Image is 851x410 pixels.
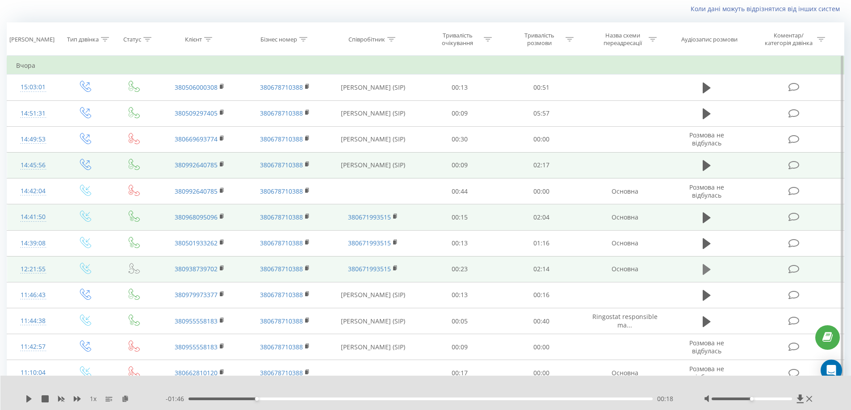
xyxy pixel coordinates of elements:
[90,394,96,403] span: 1 x
[501,178,583,204] td: 00:00
[434,32,482,47] div: Тривалість очікування
[582,256,667,282] td: Основна
[750,397,754,401] div: Accessibility label
[419,100,501,126] td: 00:09
[419,230,501,256] td: 00:13
[7,57,844,75] td: Вчора
[175,161,218,169] a: 380992640785
[419,256,501,282] td: 00:23
[501,152,583,178] td: 02:17
[419,152,501,178] td: 00:09
[16,131,50,148] div: 14:49:53
[689,364,724,381] span: Розмова не відбулась
[260,343,303,351] a: 380678710388
[175,343,218,351] a: 380955558183
[260,187,303,195] a: 380678710388
[260,239,303,247] a: 380678710388
[175,109,218,117] a: 380509297405
[592,312,658,329] span: Ringostat responsible ma...
[175,83,218,91] a: 380506000308
[327,334,419,360] td: [PERSON_NAME] (SIP)
[681,36,738,43] div: Аудіозапис розмови
[501,256,583,282] td: 02:14
[327,152,419,178] td: [PERSON_NAME] (SIP)
[166,394,189,403] span: - 01:46
[260,109,303,117] a: 380678710388
[419,334,501,360] td: 00:09
[516,32,563,47] div: Тривалість розмови
[175,213,218,221] a: 380968095096
[348,36,385,43] div: Співробітник
[582,360,667,386] td: Основна
[419,360,501,386] td: 00:17
[501,100,583,126] td: 05:57
[175,135,218,143] a: 380669693774
[348,239,391,247] a: 380671993515
[123,36,141,43] div: Статус
[327,308,419,334] td: [PERSON_NAME] (SIP)
[348,265,391,273] a: 380671993515
[185,36,202,43] div: Клієнт
[16,312,50,330] div: 11:44:38
[763,32,815,47] div: Коментар/категорія дзвінка
[501,282,583,308] td: 00:16
[260,369,303,377] a: 380678710388
[582,178,667,204] td: Основна
[16,338,50,356] div: 11:42:57
[599,32,646,47] div: Назва схеми переадресації
[348,213,391,221] a: 380671993515
[16,79,50,96] div: 15:03:01
[327,100,419,126] td: [PERSON_NAME] (SIP)
[16,182,50,200] div: 14:42:04
[327,282,419,308] td: [PERSON_NAME] (SIP)
[260,213,303,221] a: 380678710388
[9,36,54,43] div: [PERSON_NAME]
[419,282,501,308] td: 00:13
[260,265,303,273] a: 380678710388
[175,369,218,377] a: 380662810120
[16,235,50,252] div: 14:39:08
[175,239,218,247] a: 380501933262
[260,161,303,169] a: 380678710388
[16,157,50,174] div: 14:45:56
[821,360,842,381] div: Open Intercom Messenger
[175,265,218,273] a: 380938739702
[501,334,583,360] td: 00:00
[419,75,501,100] td: 00:13
[691,4,844,13] a: Коли дані можуть відрізнятися вiд інших систем
[16,105,50,122] div: 14:51:31
[175,290,218,299] a: 380979973377
[501,204,583,230] td: 02:04
[260,317,303,325] a: 380678710388
[260,36,297,43] div: Бізнес номер
[260,290,303,299] a: 380678710388
[501,126,583,152] td: 00:00
[175,187,218,195] a: 380992640785
[689,183,724,199] span: Розмова не відбулась
[260,135,303,143] a: 380678710388
[582,204,667,230] td: Основна
[501,308,583,334] td: 00:40
[501,75,583,100] td: 00:51
[419,126,501,152] td: 00:30
[16,208,50,226] div: 14:41:50
[175,317,218,325] a: 380955558183
[501,230,583,256] td: 01:16
[582,230,667,256] td: Основна
[327,126,419,152] td: [PERSON_NAME] (SIP)
[657,394,673,403] span: 00:18
[16,286,50,304] div: 11:46:43
[255,397,258,401] div: Accessibility label
[16,261,50,278] div: 12:21:55
[501,360,583,386] td: 00:00
[327,75,419,100] td: [PERSON_NAME] (SIP)
[419,178,501,204] td: 00:44
[260,83,303,91] a: 380678710388
[419,308,501,334] td: 00:05
[689,339,724,355] span: Розмова не відбулась
[419,204,501,230] td: 00:15
[16,364,50,381] div: 11:10:04
[689,131,724,147] span: Розмова не відбулась
[67,36,99,43] div: Тип дзвінка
